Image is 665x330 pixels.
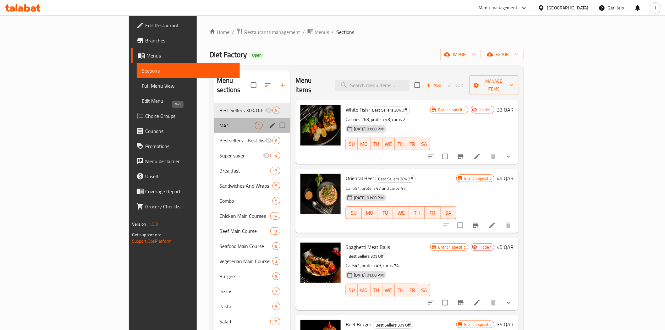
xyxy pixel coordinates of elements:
button: edit [268,121,277,130]
span: WE [385,140,392,149]
a: Sections [137,63,240,78]
span: Pizzas [219,288,272,295]
div: Best Sellers 30% Off [375,175,416,183]
div: Combo5 [214,193,290,208]
span: Upsell [145,173,235,180]
div: items [272,288,280,295]
a: Edit Restaurant [131,18,240,33]
span: Best Sellers 30% Off [370,107,409,114]
span: Edit Menu [142,97,235,105]
span: 1 [255,123,262,129]
div: Salad12 [214,314,290,329]
span: Branch specific [462,175,494,181]
h6: 35 QAR [497,320,514,329]
a: Full Menu View [137,78,240,93]
span: Select to update [439,150,452,163]
span: Grocery Checklist [145,203,235,210]
a: Edit menu item [473,299,481,306]
div: Vegeterian Main Course3 [214,254,290,269]
span: 14 [271,213,280,219]
div: Vegeterian Main Course [219,257,272,265]
button: SU [346,206,362,219]
div: items [270,167,280,174]
button: WE [393,206,409,219]
div: items [272,272,280,280]
span: FR [409,286,416,295]
button: delete [486,149,501,164]
span: SU [349,286,355,295]
div: Seafood Main Course8 [214,239,290,254]
button: FR [406,284,418,296]
span: Menus [315,28,329,36]
span: Select section first [444,80,470,90]
span: Open [250,52,264,58]
button: SU [346,284,358,296]
span: Choice Groups [145,112,235,120]
span: Select section [411,79,424,92]
button: export [483,49,524,60]
span: Bestsellers - Best discounts on selected items [219,137,265,144]
h2: Menu items [295,76,328,95]
button: TU [377,206,393,219]
span: Breakfast [219,167,270,174]
a: Menus [307,28,329,36]
button: Branch-specific-item [453,295,468,310]
p: Calories 268, protein 48, carbs 2. [346,116,430,124]
span: 7 [273,289,280,294]
span: MO [364,208,375,217]
div: M411edit [214,118,290,133]
span: 14 [271,153,280,159]
div: items [255,122,263,129]
svg: Inactive section [265,137,272,144]
span: Menu disclaimer [145,157,235,165]
h6: 33 QAR [497,105,514,114]
span: Seafood Main Course [219,242,272,250]
span: SA [443,208,454,217]
span: Version: [132,220,147,228]
span: Branch specific [462,322,494,327]
div: items [270,152,280,159]
li: / [303,28,305,36]
div: Best Sellers 30% Off5 [214,103,290,118]
div: items [272,182,280,190]
div: Best Sellers 30% Off [373,321,413,329]
span: Best Sellers 30% Off [219,107,265,114]
span: 8 [273,243,280,249]
span: [DATE] 01:00 PM [351,126,386,132]
span: Sandwiches And Wraps [219,182,272,190]
span: M41 [219,122,255,129]
button: show more [501,295,516,310]
div: Breakfast13 [214,163,290,178]
span: Restaurants management [244,28,300,36]
button: Add section [275,78,290,93]
span: TH [412,208,422,217]
img: Spaghetti Meat Balls [300,243,341,283]
div: Super saver14 [214,148,290,163]
span: Burgers [219,272,272,280]
button: Add [424,80,444,90]
span: Combo [219,197,272,205]
span: Best Sellers 30% Off [376,175,415,183]
button: SA [418,284,430,296]
span: I [655,4,656,11]
span: White Fish [346,105,368,114]
span: MO [360,286,368,295]
span: Branches [145,37,235,44]
a: Promotions [131,139,240,154]
button: FR [425,206,441,219]
span: 9 [273,304,280,310]
a: Edit Menu [137,93,240,108]
a: Branches [131,33,240,48]
span: 1.0.0 [148,220,158,228]
a: Coverage Report [131,184,240,199]
span: Add item [424,80,444,90]
button: TH [395,138,407,150]
img: Oriental Beef [300,174,341,214]
span: Super saver [219,152,263,159]
a: Upsell [131,169,240,184]
span: export [488,51,519,58]
div: Chicken Main Courses [219,212,270,220]
span: TU [380,208,391,217]
svg: Inactive section [265,107,272,114]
